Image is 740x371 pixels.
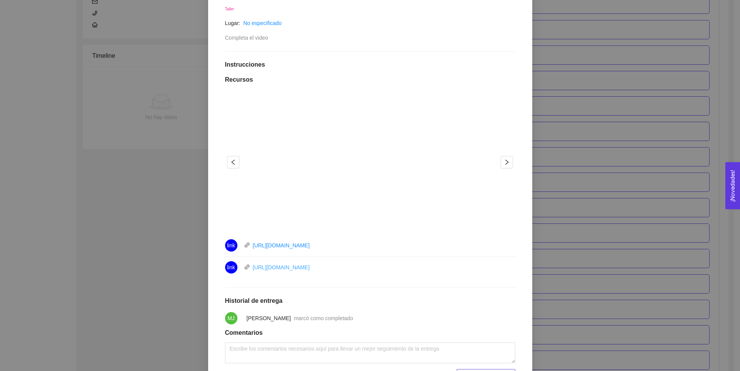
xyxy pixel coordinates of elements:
[244,242,250,248] span: link
[294,315,353,321] span: marcó como completado
[225,61,515,69] h1: Instrucciones
[225,297,515,305] h1: Historial de entrega
[501,156,513,168] button: right
[225,329,515,337] h1: Comentarios
[247,315,291,321] span: [PERSON_NAME]
[253,264,310,270] a: [URL][DOMAIN_NAME]
[227,312,235,324] span: MJ
[725,162,740,209] button: Open Feedback Widget
[244,264,250,270] span: link
[227,156,239,168] button: left
[225,76,515,84] h1: Recursos
[225,7,234,11] span: Taller
[361,220,370,222] button: 1
[247,93,493,232] iframe: 01 Itzel Fases y Etapas Desarrollar un producto
[225,19,240,27] article: Lugar:
[253,242,310,248] a: [URL][DOMAIN_NAME]
[243,20,282,26] a: No especificado
[501,159,513,165] span: right
[227,239,235,252] span: link
[225,35,268,41] span: Completa el video
[227,261,235,274] span: link
[227,159,239,165] span: left
[373,220,379,222] button: 2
